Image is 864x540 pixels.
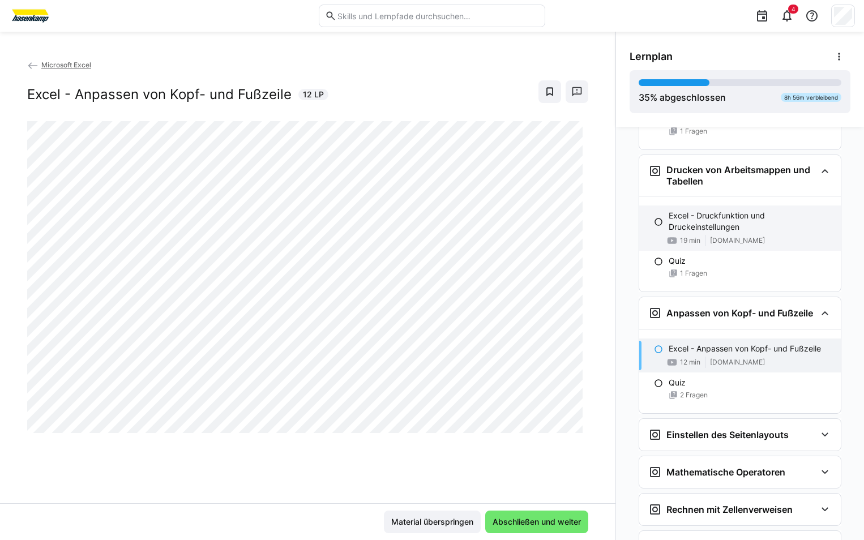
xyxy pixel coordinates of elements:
a: Microsoft Excel [27,61,91,69]
span: 12 LP [303,89,324,100]
h3: Einstellen des Seitenlayouts [666,429,789,440]
h2: Excel - Anpassen von Kopf- und Fußzeile [27,86,292,103]
p: Excel - Druckfunktion und Druckeinstellungen [669,210,832,233]
input: Skills und Lernpfade durchsuchen… [336,11,539,21]
h3: Mathematische Operatoren [666,466,785,478]
h3: Rechnen mit Zellenverweisen [666,504,793,515]
span: [DOMAIN_NAME] [710,358,765,367]
span: [DOMAIN_NAME] [710,236,765,245]
h3: Anpassen von Kopf- und Fußzeile [666,307,813,319]
span: Material überspringen [390,516,475,528]
span: 1 Fragen [680,127,707,136]
button: Abschließen und weiter [485,511,588,533]
p: Quiz [669,255,686,267]
p: Quiz [669,377,686,388]
h3: Drucken von Arbeitsmappen und Tabellen [666,164,816,187]
span: 19 min [680,236,700,245]
span: 12 min [680,358,700,367]
span: Microsoft Excel [41,61,91,69]
span: 2 Fragen [680,391,708,400]
button: Material überspringen [384,511,481,533]
span: Abschließen und weiter [491,516,583,528]
span: 1 Fragen [680,269,707,278]
span: 4 [792,6,795,12]
div: 8h 56m verbleibend [781,93,841,102]
span: 35 [639,92,650,103]
div: % abgeschlossen [639,91,726,104]
p: Excel - Anpassen von Kopf- und Fußzeile [669,343,821,354]
span: Lernplan [630,50,673,63]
